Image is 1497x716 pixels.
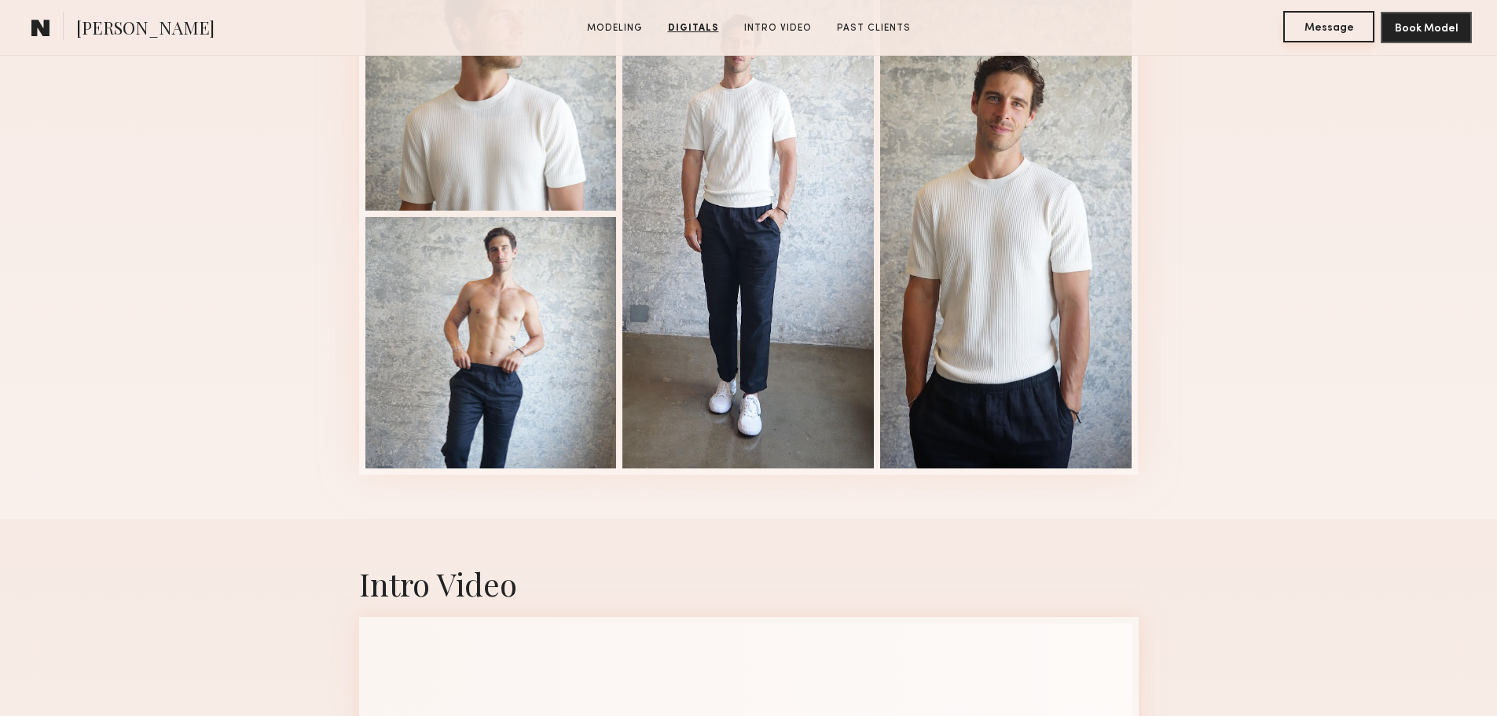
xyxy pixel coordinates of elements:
[581,21,649,35] a: Modeling
[1381,20,1472,34] a: Book Model
[831,21,917,35] a: Past Clients
[359,563,1139,604] div: Intro Video
[738,21,818,35] a: Intro Video
[76,16,215,43] span: [PERSON_NAME]
[662,21,725,35] a: Digitals
[1381,12,1472,43] button: Book Model
[1283,11,1374,42] button: Message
